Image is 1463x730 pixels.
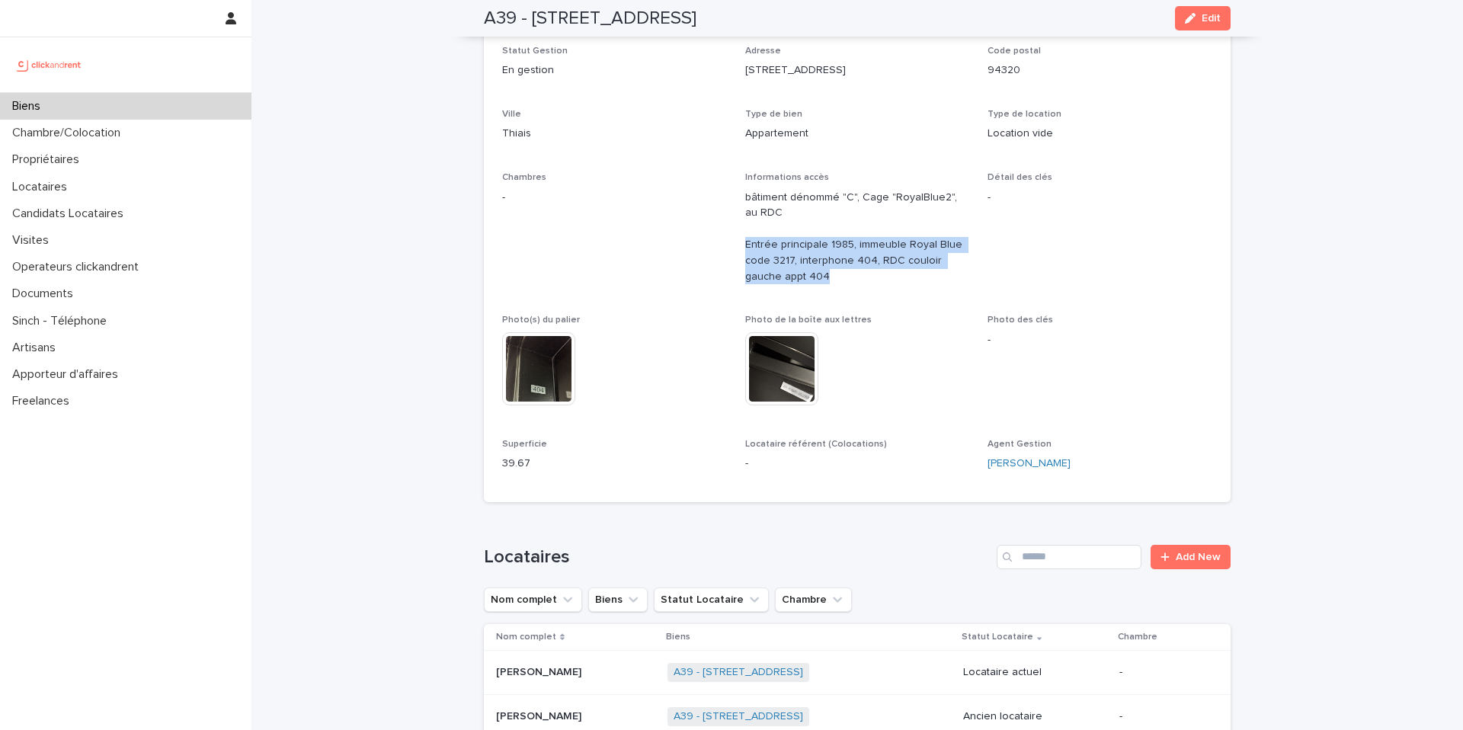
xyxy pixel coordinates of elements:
p: Locataires [6,180,79,194]
p: Statut Locataire [962,629,1033,645]
span: Informations accès [745,173,829,182]
p: En gestion [502,62,727,78]
h2: A39 - [STREET_ADDRESS] [484,8,696,30]
span: Adresse [745,46,781,56]
p: Propriétaires [6,152,91,167]
p: [STREET_ADDRESS] [745,62,970,78]
p: Sinch - Téléphone [6,314,119,328]
p: Nom complet [496,629,556,645]
button: Edit [1175,6,1231,30]
p: Visites [6,233,61,248]
p: [PERSON_NAME] [496,707,584,723]
p: Biens [666,629,690,645]
p: 39.67 [502,456,727,472]
a: Add New [1151,545,1231,569]
p: Ancien locataire [963,710,1107,723]
p: Candidats Locataires [6,207,136,221]
span: Chambres [502,173,546,182]
span: Superficie [502,440,547,449]
p: - [1119,666,1206,679]
button: Chambre [775,588,852,612]
span: Ville [502,110,521,119]
p: - [502,190,727,206]
span: Type de bien [745,110,802,119]
span: Statut Gestion [502,46,568,56]
span: Type de location [988,110,1061,119]
p: bâtiment dénommé "C", Cage "RoyalBlue2", au RDC Entrée principale 1985, immeuble Royal Blue code ... [745,190,970,285]
span: Add New [1176,552,1221,562]
p: [PERSON_NAME] [496,663,584,679]
span: Photo des clés [988,315,1053,325]
p: Freelances [6,394,82,408]
button: Statut Locataire [654,588,769,612]
p: - [988,332,1212,348]
p: Artisans [6,341,68,355]
tr: [PERSON_NAME][PERSON_NAME] A39 - [STREET_ADDRESS] Locataire actuel- [484,651,1231,695]
button: Nom complet [484,588,582,612]
button: Biens [588,588,648,612]
img: UCB0brd3T0yccxBKYDjQ [12,50,86,80]
a: A39 - [STREET_ADDRESS] [674,666,803,679]
span: Code postal [988,46,1041,56]
span: Locataire référent (Colocations) [745,440,887,449]
p: Apporteur d'affaires [6,367,130,382]
p: Locataire actuel [963,666,1107,679]
p: 94320 [988,62,1212,78]
p: - [1119,710,1206,723]
p: Thiais [502,126,727,142]
p: Biens [6,99,53,114]
p: Chambre [1118,629,1157,645]
span: Agent Gestion [988,440,1052,449]
p: Chambre/Colocation [6,126,133,140]
span: Edit [1202,13,1221,24]
p: Location vide [988,126,1212,142]
h1: Locataires [484,546,991,568]
p: Documents [6,287,85,301]
input: Search [997,545,1141,569]
a: [PERSON_NAME] [988,456,1071,472]
p: - [988,190,1212,206]
span: Photo(s) du palier [502,315,580,325]
span: Détail des clés [988,173,1052,182]
span: Photo de la boîte aux lettres [745,315,872,325]
p: Appartement [745,126,970,142]
p: Operateurs clickandrent [6,260,151,274]
a: A39 - [STREET_ADDRESS] [674,710,803,723]
p: - [745,456,970,472]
